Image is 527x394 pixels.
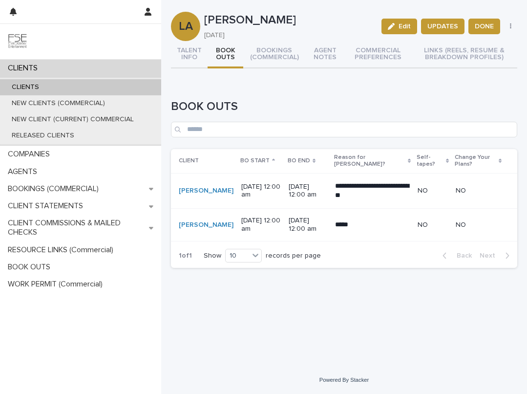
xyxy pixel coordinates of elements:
[476,251,517,260] button: Next
[4,150,58,159] p: COMPANIES
[427,22,458,31] span: UPDATES
[4,245,121,255] p: RESOURCE LINKS (Commercial)
[475,22,494,31] span: DONE
[456,187,502,195] p: NO
[4,64,45,73] p: CLIENTS
[289,217,327,233] p: [DATE] 12:00 am
[456,221,502,229] p: NO
[435,251,476,260] button: Back
[171,244,200,268] p: 1 of 1
[208,41,243,68] button: BOOK OUTS
[455,152,496,170] p: Change Your Plans?
[480,252,501,259] span: Next
[171,41,208,68] button: TALENT INFO
[226,251,249,261] div: 10
[204,252,221,260] p: Show
[421,19,464,34] button: UPDATES
[4,99,113,108] p: NEW CLIENTS (COMMERCIAL)
[4,167,45,176] p: AGENTS
[171,100,517,114] h1: BOOK OUTS
[319,377,369,383] a: Powered By Stacker
[4,263,58,272] p: BOOK OUTS
[289,183,327,199] p: [DATE] 12:00 am
[288,155,310,166] p: BO END
[4,219,149,237] p: CLIENT COMMISSIONS & MAILED CHECKS
[417,152,443,170] p: Self-tapes?
[381,19,417,34] button: Edit
[204,13,374,27] p: [PERSON_NAME]
[171,122,517,137] input: Search
[4,115,142,124] p: NEW CLIENT (CURRENT) COMMERCIAL
[399,23,411,30] span: Edit
[4,280,110,289] p: WORK PERMIT (Commercial)
[4,184,106,194] p: BOOKINGS (COMMERCIAL)
[171,209,517,241] tr: [PERSON_NAME] [DATE] 12:00 am[DATE] 12:00 am*****NONO
[179,221,233,229] a: [PERSON_NAME]
[468,19,500,34] button: DONE
[451,252,472,259] span: Back
[345,41,411,68] button: COMMERCIAL PREFERENCES
[418,187,448,195] p: NO
[334,152,405,170] p: Reason for [PERSON_NAME]?
[4,201,91,211] p: CLIENT STATEMENTS
[241,217,281,233] p: [DATE] 12:00 am
[240,155,270,166] p: BO START
[411,41,517,68] button: LINKS (REELS, RESUME & BREAKDOWN PROFILES)
[179,187,233,195] a: [PERSON_NAME]
[179,155,199,166] p: CLIENT
[266,252,321,260] p: records per page
[8,32,27,51] img: 9JgRvJ3ETPGCJDhvPVA5
[4,131,82,140] p: RELEASED CLIENTS
[418,221,448,229] p: NO
[204,31,370,40] p: [DATE]
[305,41,345,68] button: AGENT NOTES
[241,183,281,199] p: [DATE] 12:00 am
[4,83,47,91] p: CLIENTS
[243,41,305,68] button: BOOKINGS (COMMERCIAL)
